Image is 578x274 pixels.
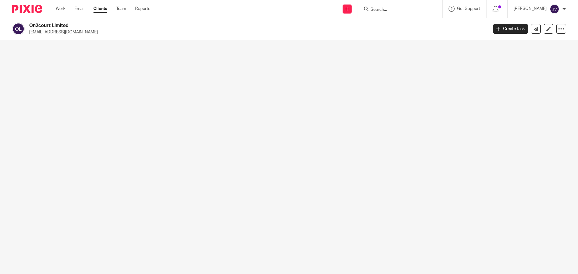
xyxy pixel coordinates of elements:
[370,7,424,13] input: Search
[56,6,65,12] a: Work
[93,6,107,12] a: Clients
[116,6,126,12] a: Team
[29,23,393,29] h2: On2court Limited
[29,29,484,35] p: [EMAIL_ADDRESS][DOMAIN_NAME]
[457,7,480,11] span: Get Support
[514,6,547,12] p: [PERSON_NAME]
[12,23,25,35] img: svg%3E
[493,24,528,34] a: Create task
[12,5,42,13] img: Pixie
[550,4,559,14] img: svg%3E
[74,6,84,12] a: Email
[135,6,150,12] a: Reports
